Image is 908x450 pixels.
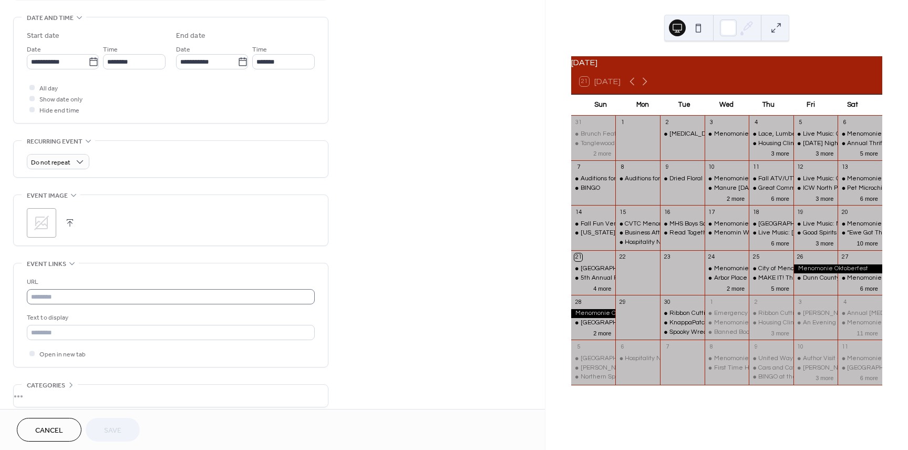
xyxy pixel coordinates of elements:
button: 3 more [811,193,838,202]
div: 30 [663,298,671,306]
div: Hospitality Nights with Chef Stacy [615,238,660,247]
button: 5 more [856,148,882,157]
div: Ribbon Cutting: Anovia Health [660,309,705,318]
div: MAKE IT! Thursdays at Fulton's Workshop [749,274,793,283]
span: Show date only [39,94,82,105]
button: 6 more [856,283,882,292]
button: 2 more [589,148,615,157]
div: 14 [574,208,582,216]
div: Live Music: [PERSON_NAME] [758,229,842,238]
div: 3 [708,119,716,127]
div: Live Music: Derek Westholm [749,229,793,238]
div: 9 [663,163,671,171]
span: Time [103,44,118,55]
div: Menomonie [PERSON_NAME] Market [714,220,823,229]
div: 15 [618,208,626,216]
div: Business After Hours [615,229,660,238]
span: Open in new tab [39,349,86,360]
a: Cancel [17,418,81,442]
div: City of Menomonie Hazardous Waste Event [749,264,793,273]
div: 19 [797,208,804,216]
div: [DATE] [571,56,882,69]
button: 3 more [767,328,793,337]
div: BINGO at the Moose Lodge [749,373,793,382]
div: Auditions for White Christmas [615,175,660,183]
div: 8 [618,163,626,171]
div: Mon [622,95,664,116]
div: Dunn County Hazardous Waste Event [793,274,838,283]
div: [PERSON_NAME] Corn Maze & Fall Fun [581,364,694,373]
div: 7 [574,163,582,171]
div: Menomonie Farmer's Market [838,274,882,283]
div: An Evening With William Kent Krueger [793,319,838,328]
div: Annual Cancer Research Fundraiser [838,309,882,318]
div: Fall ATV/UTV Color Ride [749,175,793,183]
div: 17 [708,208,716,216]
div: Fall Fun Vendor Show [571,220,616,229]
div: 6 [618,343,626,351]
div: ••• [14,385,328,407]
div: 20 [841,208,849,216]
div: 24 [708,253,716,261]
div: First Time Homebuyers Workshop [705,364,749,373]
div: Wed [706,95,748,116]
div: 5th Annual Fall Decor & Vintage Market [571,274,616,283]
div: Pleasant Valley Tree Farm Fall Festival [571,264,616,273]
button: 6 more [767,238,793,247]
div: Spooky Wreath Workshop [669,328,742,337]
div: 3 [797,298,804,306]
span: Date and time [27,13,74,24]
div: Dementia P.A.C.T. Training [660,130,705,139]
div: Menomonie [PERSON_NAME] Market [714,264,823,273]
div: 10 [708,163,716,171]
div: [MEDICAL_DATA] P.A.C.T. Training [669,130,768,139]
div: Text to display [27,312,313,323]
button: 11 more [853,328,882,337]
div: 23 [663,253,671,261]
div: Menomonie Farmer's Market [705,220,749,229]
div: Live Music: Crystal + Milz Acoustic Duo [793,130,838,139]
button: 3 more [811,148,838,157]
div: Govin's Corn Maze & Fall Fun [793,309,838,318]
div: Menomonie Farmer's Market [838,354,882,363]
div: Housing Clinic [749,319,793,328]
div: Read Together, Rise Together Book Club [660,229,705,238]
div: 16 [663,208,671,216]
div: Fall ATV/UTV Color Ride [758,175,829,183]
div: 5 [574,343,582,351]
div: KnappaPatch Market [660,319,705,328]
button: 3 more [811,373,838,382]
div: Arbor Place Women & Children's Unit Open House [714,274,858,283]
div: 2 [663,119,671,127]
span: Date [27,44,41,55]
div: Brunch Feat. TBD [571,130,616,139]
div: [GEOGRAPHIC_DATA] Fall Festival [581,354,681,363]
div: Menomonie Farmer's Market [705,354,749,363]
div: Arbor Place Women & Children's Unit Open House [705,274,749,283]
div: [DATE] Night Lights Fun Show [803,139,888,148]
div: An Evening With [PERSON_NAME] [803,319,903,328]
button: 4 more [589,283,615,292]
div: “Ewe Got This": Lambing Basics Workshop [838,229,882,238]
div: First Time Homebuyers Workshop [714,364,811,373]
div: Friday Night Lights Fun Show [793,139,838,148]
button: 6 more [856,373,882,382]
div: Tue [664,95,706,116]
div: Author Visit - [PERSON_NAME] [803,354,891,363]
span: Date [176,44,190,55]
div: Manure [DATE] [714,184,758,193]
div: Thu [748,95,790,116]
div: Pleasant Valley Tree Farm Fall Festival [571,319,616,328]
div: 28 [574,298,582,306]
div: Fri [790,95,832,116]
div: 26 [797,253,804,261]
span: Recurring event [27,136,82,147]
div: 2 [752,298,760,306]
span: All day [39,83,58,94]
div: Northern Spirit Radio Concert [571,373,616,382]
div: KnappaPatch Market [669,319,730,328]
div: Northern Spirit Radio Concert [581,373,665,382]
div: 1 [618,119,626,127]
div: Housing Clinic [758,139,799,148]
div: Live Music: Nice 'N' Easy [803,220,873,229]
